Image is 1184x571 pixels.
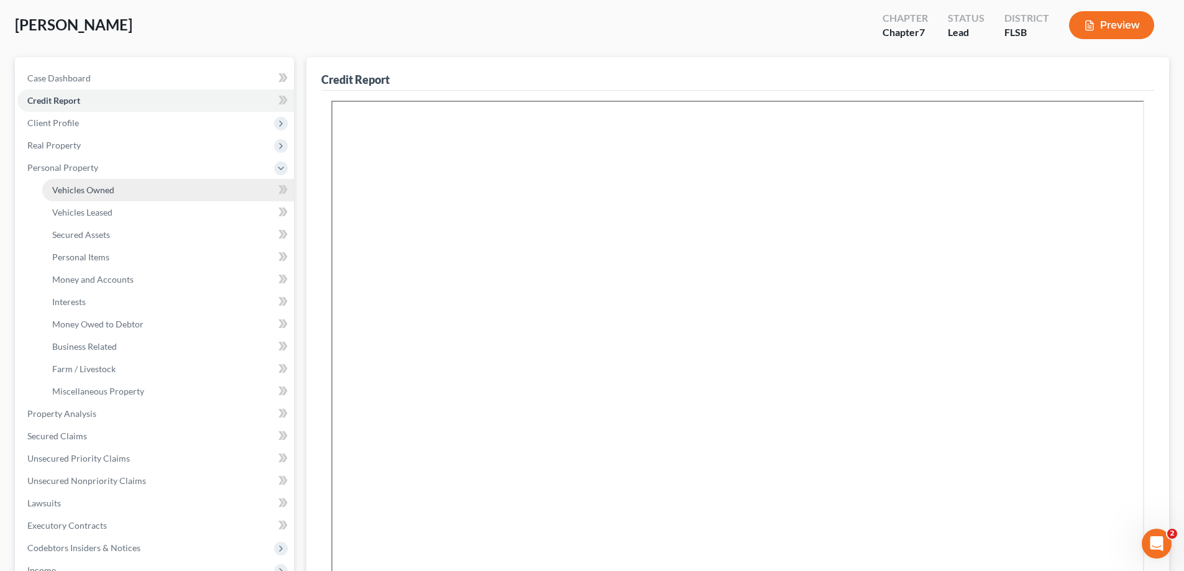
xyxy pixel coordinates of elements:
[42,336,294,358] a: Business Related
[27,408,96,419] span: Property Analysis
[52,229,110,240] span: Secured Assets
[1004,11,1049,25] div: District
[42,246,294,268] a: Personal Items
[919,26,925,38] span: 7
[27,498,61,508] span: Lawsuits
[52,274,134,285] span: Money and Accounts
[52,296,86,307] span: Interests
[52,207,112,217] span: Vehicles Leased
[27,520,107,531] span: Executory Contracts
[1167,529,1177,539] span: 2
[27,117,79,128] span: Client Profile
[27,162,98,173] span: Personal Property
[883,11,928,25] div: Chapter
[883,25,928,40] div: Chapter
[52,185,114,195] span: Vehicles Owned
[27,431,87,441] span: Secured Claims
[17,425,294,447] a: Secured Claims
[52,363,116,374] span: Farm / Livestock
[948,25,984,40] div: Lead
[52,386,144,396] span: Miscellaneous Property
[15,16,132,34] span: [PERSON_NAME]
[17,447,294,470] a: Unsecured Priority Claims
[42,313,294,336] a: Money Owed to Debtor
[42,268,294,291] a: Money and Accounts
[1069,11,1154,39] button: Preview
[1004,25,1049,40] div: FLSB
[27,95,80,106] span: Credit Report
[17,492,294,514] a: Lawsuits
[27,542,140,553] span: Codebtors Insiders & Notices
[17,514,294,537] a: Executory Contracts
[948,11,984,25] div: Status
[27,453,130,464] span: Unsecured Priority Claims
[1142,529,1172,559] iframe: Intercom live chat
[27,140,81,150] span: Real Property
[42,201,294,224] a: Vehicles Leased
[52,319,144,329] span: Money Owed to Debtor
[42,380,294,403] a: Miscellaneous Property
[52,252,109,262] span: Personal Items
[321,72,390,87] div: Credit Report
[17,89,294,112] a: Credit Report
[42,291,294,313] a: Interests
[42,179,294,201] a: Vehicles Owned
[52,341,117,352] span: Business Related
[42,358,294,380] a: Farm / Livestock
[17,470,294,492] a: Unsecured Nonpriority Claims
[27,475,146,486] span: Unsecured Nonpriority Claims
[17,403,294,425] a: Property Analysis
[27,73,91,83] span: Case Dashboard
[42,224,294,246] a: Secured Assets
[17,67,294,89] a: Case Dashboard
